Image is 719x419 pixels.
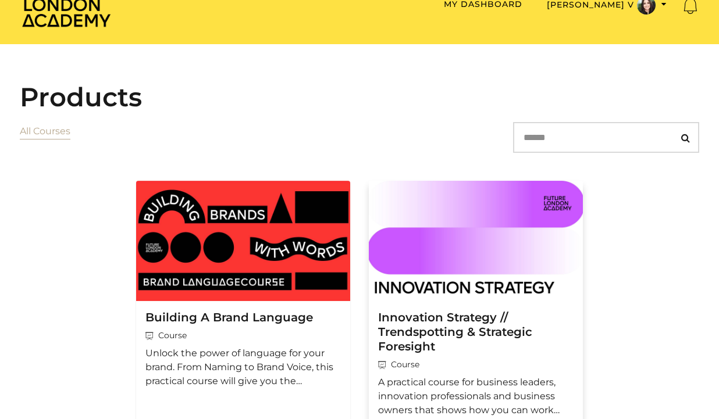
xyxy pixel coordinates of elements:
nav: Categories [20,122,70,162]
a: All Courses [20,126,70,137]
h3: Innovation Strategy // Trendspotting & Strategic Foresight [378,310,574,354]
h2: Products [20,81,699,113]
h3: Building A Brand Language [145,310,341,325]
span: Course [378,359,574,371]
span: Course [145,330,341,342]
p: A practical course for business leaders, innovation professionals and business owners that shows ... [378,375,574,417]
p: Unlock the power of language for your brand. From Naming to Brand Voice, this practical course wi... [145,346,341,388]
